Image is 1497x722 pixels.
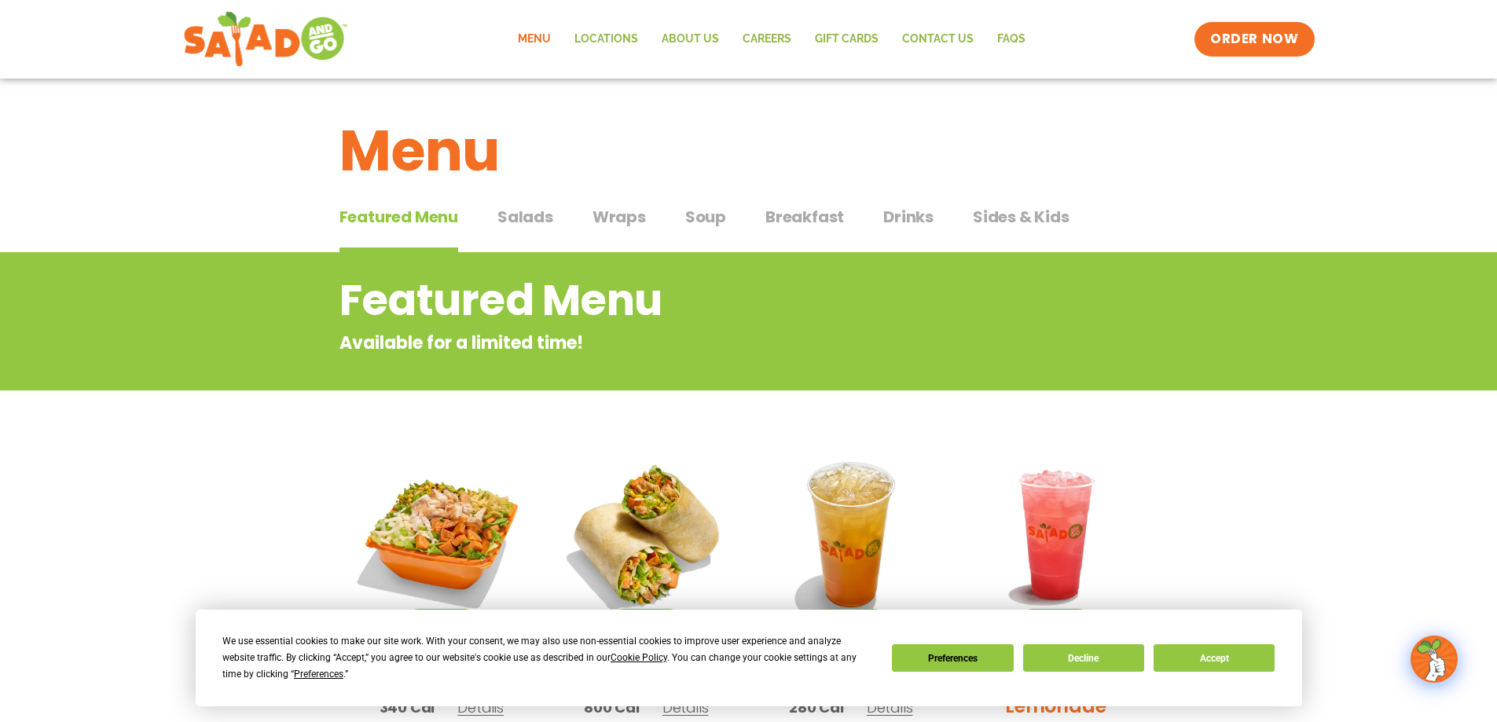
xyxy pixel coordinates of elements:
[611,652,667,663] span: Cookie Policy
[339,108,1158,193] h1: Menu
[615,609,678,625] span: Seasonal
[506,21,1037,57] nav: Menu
[803,21,890,57] a: GIFT CARDS
[1412,637,1456,681] img: wpChatIcon
[819,609,882,625] span: Seasonal
[294,669,343,680] span: Preferences
[222,633,873,683] div: We use essential cookies to make our site work. With your consent, we may also use non-essential ...
[593,205,646,229] span: Wraps
[339,205,458,229] span: Featured Menu
[892,644,1013,672] button: Preferences
[685,205,726,229] span: Soup
[506,21,563,57] a: Menu
[351,444,533,625] img: Product photo for Southwest Harvest Salad
[196,610,1302,706] div: Cookie Consent Prompt
[584,697,640,718] span: 800 Cal
[765,205,844,229] span: Breakfast
[1024,609,1088,625] span: Seasonal
[497,205,553,229] span: Salads
[731,21,803,57] a: Careers
[985,21,1037,57] a: FAQs
[890,21,985,57] a: Contact Us
[973,205,1070,229] span: Sides & Kids
[1154,644,1275,672] button: Accept
[457,698,504,717] span: Details
[1194,22,1314,57] a: ORDER NOW
[662,698,709,717] span: Details
[867,698,913,717] span: Details
[563,21,650,57] a: Locations
[339,200,1158,253] div: Tabbed content
[1023,644,1144,672] button: Decline
[183,8,349,71] img: new-SAG-logo-768×292
[339,330,1032,356] p: Available for a limited time!
[339,269,1032,332] h2: Featured Menu
[761,444,942,625] img: Product photo for Apple Cider Lemonade
[965,444,1147,625] img: Product photo for Blackberry Bramble Lemonade
[380,697,435,718] span: 340 Cal
[556,444,737,625] img: Product photo for Southwest Harvest Wrap
[883,205,934,229] span: Drinks
[1210,30,1298,49] span: ORDER NOW
[409,609,473,625] span: Seasonal
[650,21,731,57] a: About Us
[789,697,844,718] span: 280 Cal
